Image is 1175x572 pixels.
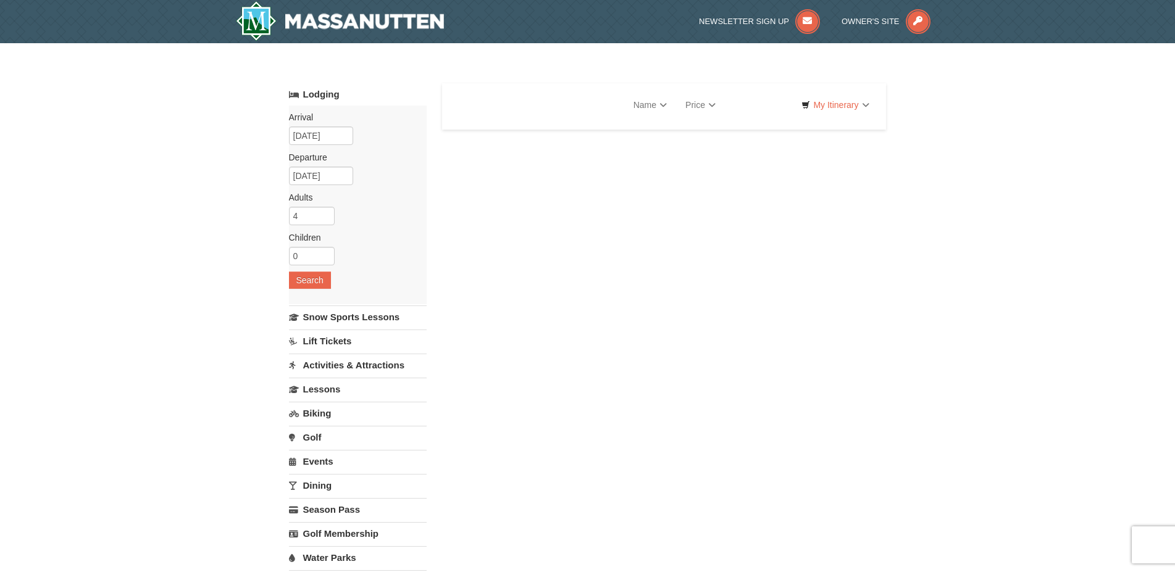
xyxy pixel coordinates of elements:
label: Arrival [289,111,417,123]
a: Newsletter Sign Up [699,17,820,26]
button: Search [289,271,331,289]
a: Biking [289,402,427,425]
a: Events [289,450,427,473]
a: Lift Tickets [289,330,427,352]
label: Adults [289,191,417,204]
a: Owner's Site [842,17,930,26]
a: Water Parks [289,546,427,569]
a: My Itinerary [793,96,877,114]
img: Massanutten Resort Logo [236,1,445,41]
a: Lessons [289,378,427,400]
a: Activities & Attractions [289,354,427,376]
a: Massanutten Resort [236,1,445,41]
a: Dining [289,474,427,497]
span: Owner's Site [842,17,900,26]
a: Golf Membership [289,522,427,545]
label: Departure [289,151,417,164]
a: Snow Sports Lessons [289,305,427,328]
a: Lodging [289,83,427,106]
a: Price [676,93,725,117]
a: Golf [289,426,427,449]
label: Children [289,231,417,244]
a: Season Pass [289,498,427,521]
span: Newsletter Sign Up [699,17,789,26]
a: Name [624,93,676,117]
